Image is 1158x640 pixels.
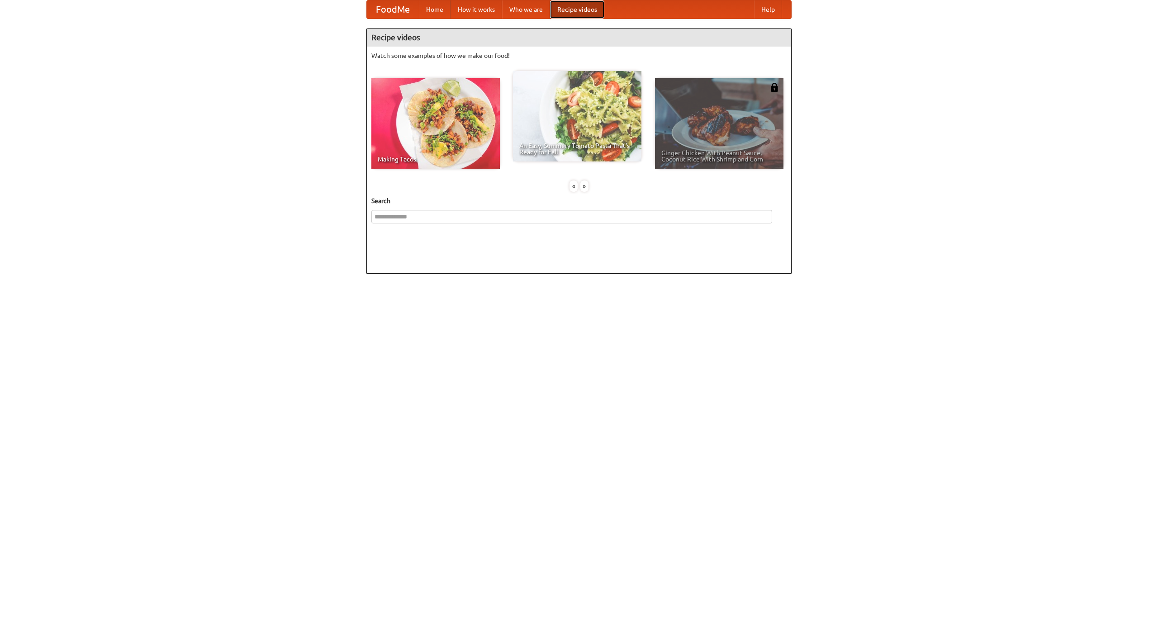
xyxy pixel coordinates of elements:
span: An Easy, Summery Tomato Pasta That's Ready for Fall [519,142,635,155]
a: Home [419,0,451,19]
a: Making Tacos [371,78,500,169]
div: » [580,180,588,192]
a: FoodMe [367,0,419,19]
span: Making Tacos [378,156,494,162]
img: 483408.png [770,83,779,92]
p: Watch some examples of how we make our food! [371,51,787,60]
div: « [570,180,578,192]
a: How it works [451,0,502,19]
a: Recipe videos [550,0,604,19]
a: Help [754,0,782,19]
a: Who we are [502,0,550,19]
h5: Search [371,196,787,205]
a: An Easy, Summery Tomato Pasta That's Ready for Fall [513,71,641,161]
h4: Recipe videos [367,28,791,47]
